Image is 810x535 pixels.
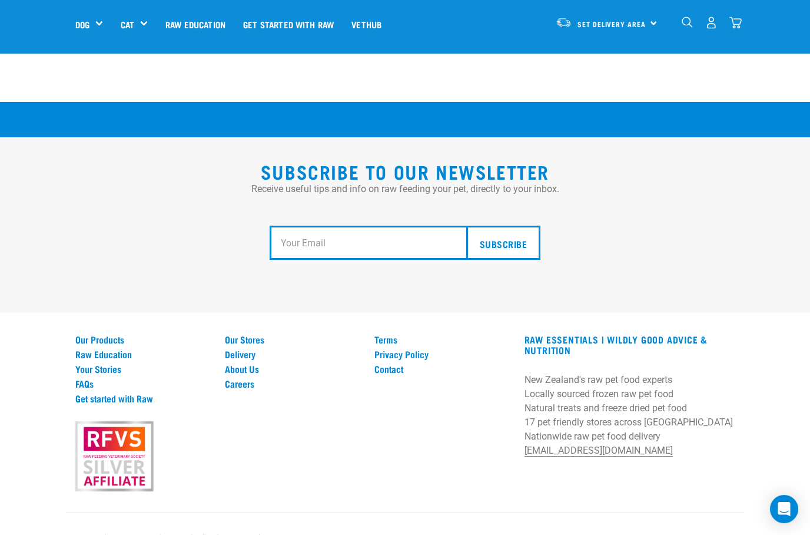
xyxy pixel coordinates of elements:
a: Raw Education [157,1,234,48]
img: rfvs.png [70,420,158,494]
a: Cat [121,18,134,31]
img: user.png [705,16,718,29]
a: Raw Education [75,349,211,359]
a: Delivery [225,349,360,359]
a: Terms [374,334,510,345]
img: home-icon@2x.png [729,16,742,29]
a: Vethub [343,1,390,48]
h2: Subscribe to our Newsletter [75,161,735,182]
a: About Us [225,364,360,374]
h3: RAW ESSENTIALS | Wildly Good Advice & Nutrition [524,334,735,355]
a: FAQs [75,378,211,389]
a: Our Products [75,334,211,345]
p: New Zealand's raw pet food experts Locally sourced frozen raw pet food Natural treats and freeze ... [524,373,735,458]
a: Careers [225,378,360,389]
img: van-moving.png [556,17,572,28]
img: home-icon-1@2x.png [682,16,693,28]
a: Your Stories [75,364,211,374]
a: Privacy Policy [374,349,510,359]
a: Our Stores [225,334,360,345]
input: Your Email [270,226,475,260]
input: Subscribe [466,226,540,260]
a: Dog [75,18,89,31]
a: Get started with Raw [234,1,343,48]
a: Contact [374,364,510,374]
span: Set Delivery Area [577,22,646,26]
a: Get started with Raw [75,393,211,404]
div: Open Intercom Messenger [770,495,798,523]
p: Receive useful tips and info on raw feeding your pet, directly to your inbox. [75,182,735,196]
